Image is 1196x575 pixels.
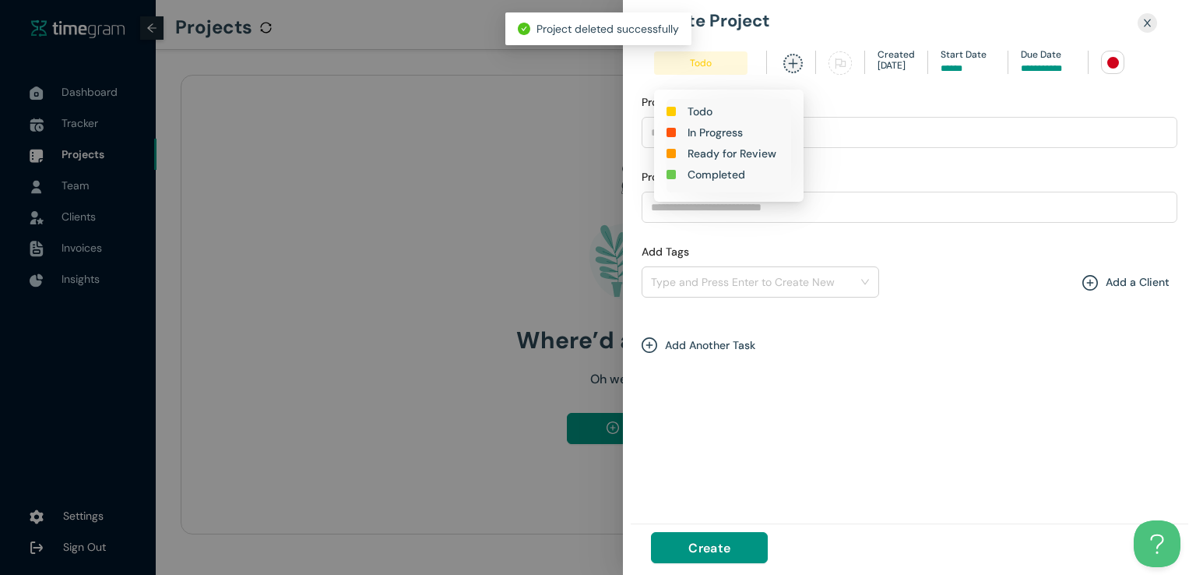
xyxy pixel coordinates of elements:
div: plus-circleAdd a Client [1082,273,1170,296]
h1: Ready for Review [688,145,776,162]
h1: Todo [688,103,712,120]
span: flag [828,51,852,75]
iframe: Toggle Customer Support [1134,520,1180,567]
input: Project Description [642,192,1177,223]
h1: Add a Client [1106,273,1170,291]
span: Todo [654,51,747,75]
button: Create [651,532,768,563]
h1: Create Project [648,12,1171,30]
span: Project deleted successfully [536,22,679,36]
h1: Start Date [941,51,995,58]
label: Project Description [642,169,741,185]
h1: Created [878,51,915,58]
h1: Add Another Task [665,337,755,354]
input: Add Tags [651,273,654,291]
button: Close [1133,12,1162,34]
span: Create [688,538,730,558]
h1: Completed [688,166,745,183]
span: plus [783,54,803,73]
h1: Due Date [1021,51,1075,58]
span: close [1142,18,1152,28]
span: plus-circle [1082,275,1106,291]
div: plus-circleAdd Another Task [642,337,755,354]
h1: In Progress [688,124,743,141]
span: plus-circle [642,337,665,353]
h1: [DATE] [878,58,915,73]
input: Project Name [642,117,1177,148]
label: Project Name [642,94,712,111]
span: check-circle [518,23,530,35]
label: Add Tags [642,244,689,260]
